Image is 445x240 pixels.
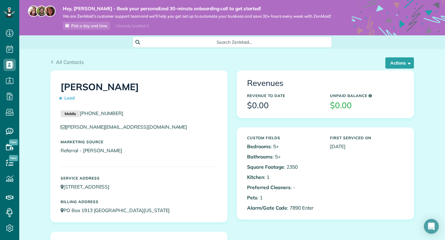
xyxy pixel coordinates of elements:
p: : 5+ [247,153,321,160]
p: : 5+ [247,143,321,150]
a: Pick a day and time [63,22,110,30]
span: We are ZenMaid’s customer support team and we’ll help you get set up to automate your business an... [63,14,331,19]
p: [DATE] [330,143,404,150]
span: All Contacts [56,59,84,65]
h3: $0.00 [247,101,321,110]
b: Pets [247,194,257,201]
h5: Custom Fields [247,136,321,140]
img: michelle-19f622bdf1676172e81f8f8fba1fb50e276960ebfe0243fe18214015130c80e4.jpg [44,6,56,17]
h5: First Serviced On [330,136,404,140]
h5: Service Address [61,176,217,180]
p: : 1 [247,194,321,201]
h5: Billing Address [61,200,217,204]
b: Kitchen [247,174,264,180]
img: jorge-587dff0eeaa6aab1f244e6dc62b8924c3b6ad411094392a53c71c6c4a576187d.jpg [36,6,47,17]
b: Square Footage [247,164,284,170]
span: Pick a day and time [71,23,107,28]
h1: [PERSON_NAME] [61,82,217,104]
b: Preferred Cleaners [247,184,291,190]
p: : 1 [247,174,321,181]
b: Bathrooms [247,153,273,160]
h3: Revenues [247,79,404,88]
p: : 7890 Enter [247,204,321,211]
button: Actions [385,57,414,69]
h5: Unpaid Balance [330,94,404,98]
small: Mobile [61,110,80,117]
a: All Contacts [50,58,84,66]
strong: Hey, [PERSON_NAME] - Book your personalized 30-minute onboarding call to get started! [63,6,331,12]
a: [STREET_ADDRESS] [61,184,115,190]
p: : 2350 [247,163,321,171]
h3: $0.00 [330,101,404,110]
span: Lead [61,93,77,104]
span: New [9,155,18,161]
b: Bedrooms [247,143,271,149]
h5: Revenue to Date [247,94,321,98]
h5: Marketing Source [61,140,217,144]
a: [PERSON_NAME][EMAIL_ADDRESS][DOMAIN_NAME] [61,124,193,130]
b: Alarm/Gate Code [247,205,287,211]
div: I already booked it [111,22,153,30]
p: Referral - [PERSON_NAME] [61,147,217,154]
img: maria-72a9807cf96188c08ef61303f053569d2e2a8a1cde33d635c8a3ac13582a053d.jpg [28,6,39,17]
a: PO Box 1913 [GEOGRAPHIC_DATA][US_STATE] [61,207,176,213]
span: New [9,139,18,145]
div: Open Intercom Messenger [424,219,439,234]
a: Mobile[PHONE_NUMBER] [61,110,123,116]
p: : - [247,184,321,191]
